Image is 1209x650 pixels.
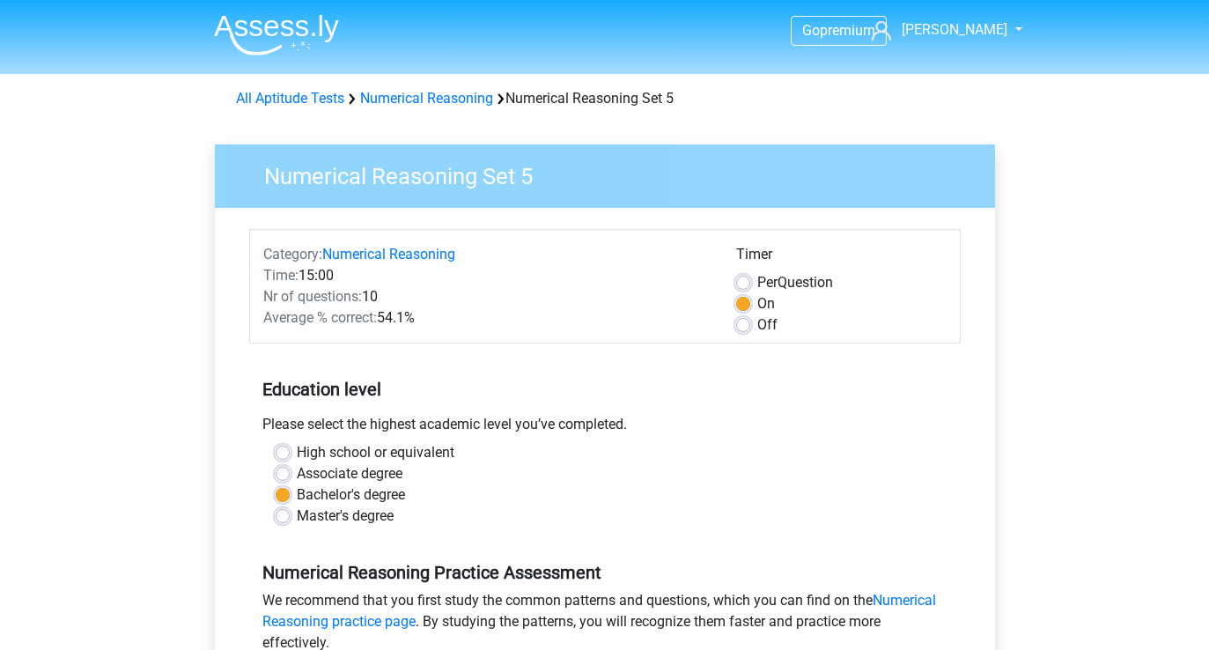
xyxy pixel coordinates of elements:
div: 10 [250,286,723,307]
label: Master's degree [297,506,394,527]
span: Nr of questions: [263,288,362,305]
div: Timer [736,244,947,272]
a: All Aptitude Tests [236,90,344,107]
span: Average % correct: [263,309,377,326]
div: 54.1% [250,307,723,329]
a: [PERSON_NAME] [865,19,1009,41]
h5: Numerical Reasoning Practice Assessment [262,562,947,583]
label: Bachelor's degree [297,484,405,506]
label: Associate degree [297,463,402,484]
div: Please select the highest academic level you’ve completed. [249,414,961,442]
label: High school or equivalent [297,442,454,463]
span: Per [757,274,778,291]
a: Numerical Reasoning [360,90,493,107]
span: Category: [263,246,322,262]
label: Off [757,314,778,336]
h5: Education level [262,372,947,407]
span: [PERSON_NAME] [902,21,1007,38]
img: Assessly [214,14,339,55]
span: premium [820,22,875,39]
label: Question [757,272,833,293]
div: 15:00 [250,265,723,286]
span: Go [802,22,820,39]
div: Numerical Reasoning Set 5 [229,88,981,109]
h3: Numerical Reasoning Set 5 [243,156,982,190]
a: Numerical Reasoning [322,246,455,262]
label: On [757,293,775,314]
a: Gopremium [792,18,886,42]
span: Time: [263,267,299,284]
